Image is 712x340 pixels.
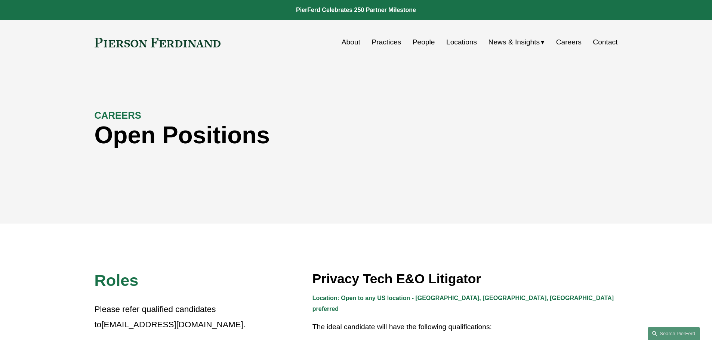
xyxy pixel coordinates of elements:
a: About [342,35,360,49]
p: The ideal candidate will have the following qualifications: [312,321,618,334]
a: Contact [593,35,617,49]
a: Practices [372,35,401,49]
a: People [413,35,435,49]
p: Please refer qualified candidates to . [95,302,247,332]
a: [EMAIL_ADDRESS][DOMAIN_NAME] [101,320,243,329]
h3: Privacy Tech E&O Litigator [312,271,618,287]
a: folder dropdown [488,35,545,49]
a: Careers [556,35,582,49]
a: Locations [446,35,477,49]
strong: Location: Open to any US location - [GEOGRAPHIC_DATA], [GEOGRAPHIC_DATA], [GEOGRAPHIC_DATA] prefe... [312,295,616,312]
h1: Open Positions [95,122,487,149]
span: News & Insights [488,36,540,49]
strong: CAREERS [95,110,141,121]
span: Roles [95,271,139,289]
a: Search this site [648,327,700,340]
